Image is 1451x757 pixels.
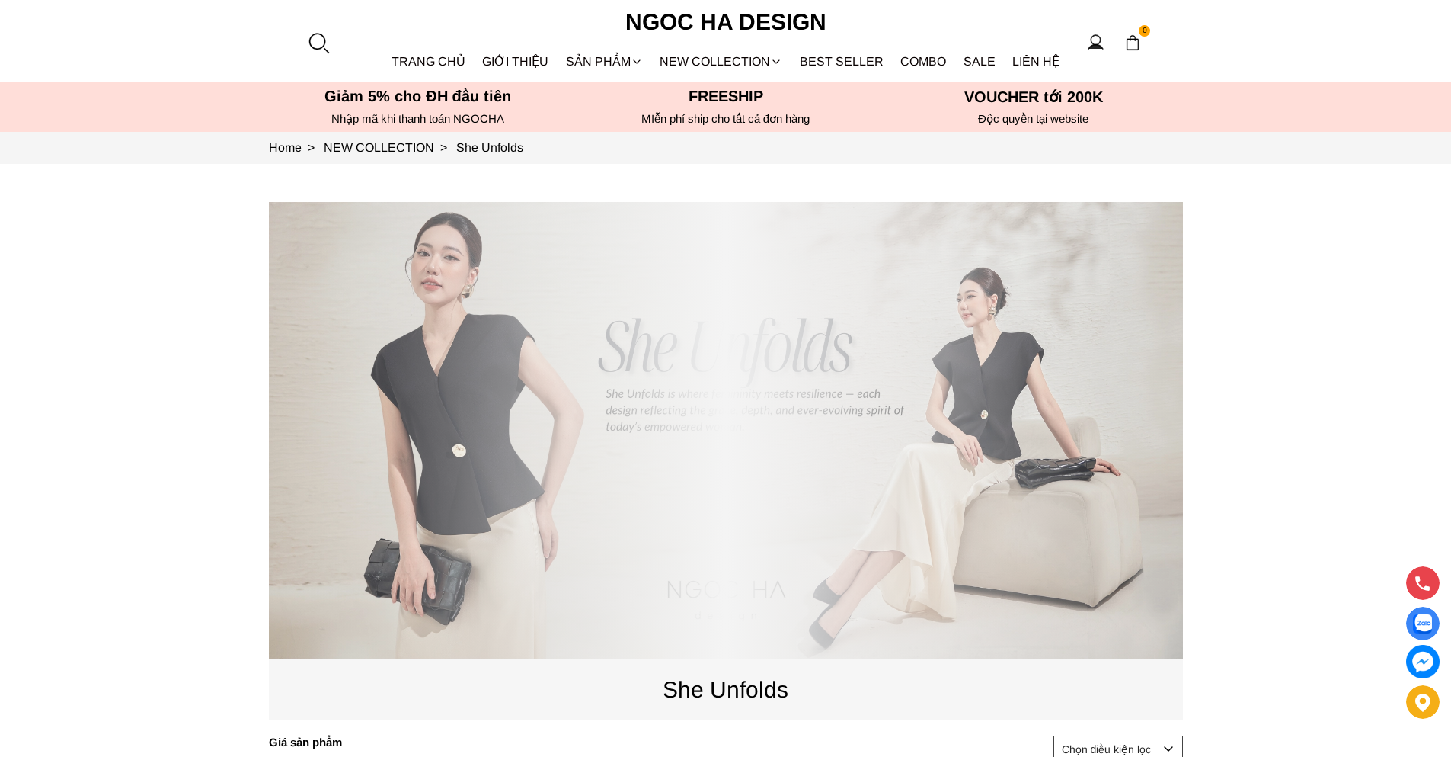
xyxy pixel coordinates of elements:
[324,141,456,154] a: Link to NEW COLLECTION
[1124,34,1141,51] img: img-CART-ICON-ksit0nf1
[302,141,321,154] span: >
[577,112,875,126] h6: MIễn phí ship cho tất cả đơn hàng
[955,41,1005,82] a: SALE
[651,41,791,82] a: NEW COLLECTION
[791,41,893,82] a: BEST SELLER
[383,41,475,82] a: TRANG CHỦ
[269,736,472,749] h4: Giá sản phẩm
[434,141,453,154] span: >
[331,112,504,125] font: Nhập mã khi thanh toán NGOCHA
[324,88,511,104] font: Giảm 5% cho ĐH đầu tiên
[269,672,1183,707] p: She Unfolds
[1004,41,1069,82] a: LIÊN HỆ
[689,88,763,104] font: Freeship
[558,41,652,82] div: SẢN PHẨM
[892,41,955,82] a: Combo
[612,4,840,40] a: Ngoc Ha Design
[884,88,1183,106] h5: VOUCHER tới 200K
[1413,614,1432,634] img: Display image
[474,41,558,82] a: GIỚI THIỆU
[1406,607,1440,640] a: Display image
[456,141,523,154] a: Link to She Unfolds
[1139,25,1151,37] span: 0
[1406,645,1440,678] a: messenger
[269,141,324,154] a: Link to Home
[884,112,1183,126] h6: Độc quyền tại website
